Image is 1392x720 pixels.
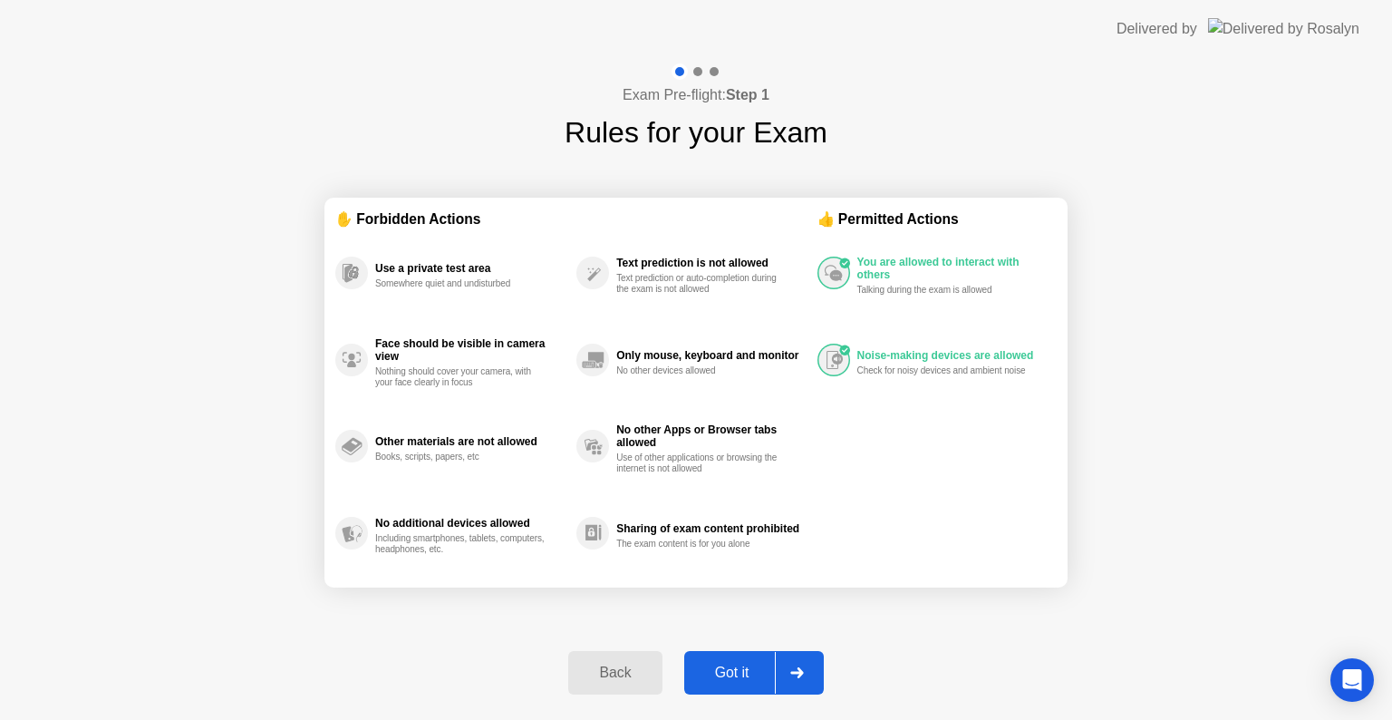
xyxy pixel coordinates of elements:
[817,209,1057,229] div: 👍 Permitted Actions
[375,517,567,530] div: No additional devices allowed
[375,278,546,289] div: Somewhere quiet and undisturbed
[690,665,775,681] div: Got it
[857,285,1029,296] div: Talking during the exam is allowed
[1208,18,1359,39] img: Delivered by Rosalyn
[616,539,788,550] div: The exam content is for you alone
[375,262,567,275] div: Use a private test area
[565,111,827,154] h1: Rules for your Exam
[568,651,662,695] button: Back
[1330,658,1374,702] div: Open Intercom Messenger
[616,257,807,269] div: Text prediction is not allowed
[335,209,817,229] div: ✋ Forbidden Actions
[857,365,1029,376] div: Check for noisy devices and ambient noise
[616,349,807,362] div: Only mouse, keyboard and monitor
[684,651,824,695] button: Got it
[375,452,546,462] div: Books, scripts, papers, etc
[857,349,1048,362] div: Noise-making devices are allowed
[616,273,788,295] div: Text prediction or auto-completion during the exam is not allowed
[574,665,656,681] div: Back
[616,365,788,376] div: No other devices allowed
[857,256,1048,281] div: You are allowed to interact with others
[616,522,807,535] div: Sharing of exam content prohibited
[726,87,769,102] b: Step 1
[375,533,546,555] div: Including smartphones, tablets, computers, headphones, etc.
[375,337,567,363] div: Face should be visible in camera view
[616,452,788,474] div: Use of other applications or browsing the internet is not allowed
[623,84,769,106] h4: Exam Pre-flight:
[375,366,546,388] div: Nothing should cover your camera, with your face clearly in focus
[1116,18,1197,40] div: Delivered by
[375,435,567,448] div: Other materials are not allowed
[616,423,807,449] div: No other Apps or Browser tabs allowed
